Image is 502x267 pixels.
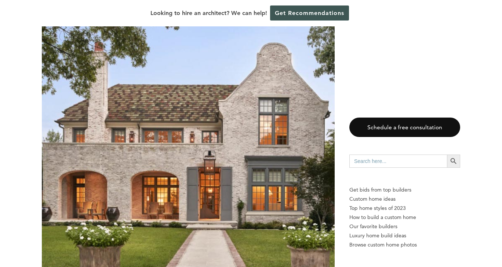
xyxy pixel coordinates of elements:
a: Our favorite builders [349,222,460,231]
a: Get Recommendations [270,5,349,21]
a: Schedule a free consultation [349,118,460,137]
svg: Search [450,157,458,165]
p: Get bids from top builders [349,185,460,194]
a: Luxury home build ideas [349,231,460,240]
a: Browse custom home photos [349,240,460,249]
input: Search here... [349,155,447,168]
a: How to build a custom home [349,213,460,222]
a: Custom home ideas [349,194,460,204]
a: Top home styles of 2023 [349,204,460,213]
